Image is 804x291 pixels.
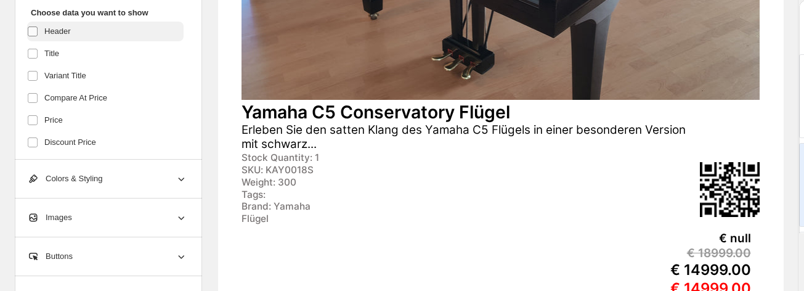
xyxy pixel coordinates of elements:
[242,165,553,176] div: SKU: KAY0018S
[44,70,86,82] span: Variant Title
[44,25,71,38] span: Header
[242,102,759,123] div: Yamaha C5 Conservatory Flügel
[242,123,697,152] div: Erleben Sie den satten Klang des Yamaha C5 Flügels in einer besonderen Version mit schwarz...
[44,136,96,149] span: Discount Price
[27,250,73,263] span: Buttons
[44,114,63,126] span: Price
[27,173,102,185] span: Colors & Styling
[242,189,553,201] div: Tags:
[44,92,107,104] span: Compare At Price
[700,162,760,217] img: qrcode
[242,152,553,164] div: Stock Quantity: 1
[242,201,553,213] div: Brand: Yamaha
[496,247,750,261] div: € 18999.00
[27,211,72,224] span: Images
[44,158,68,171] span: Button
[242,213,553,225] div: Flügel
[44,47,59,60] span: Title
[242,177,553,189] div: Weight: 300
[496,261,750,279] div: € 14999.00
[31,7,180,19] h2: Choose data you want to show
[496,232,750,246] div: € null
